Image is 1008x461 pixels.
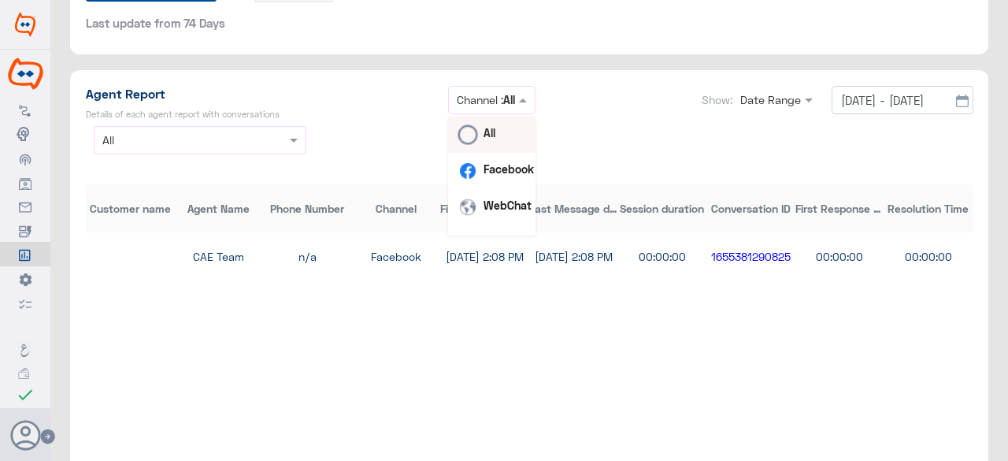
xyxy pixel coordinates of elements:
[86,2,333,39] span: Last update from 74 Days
[618,248,707,265] div: 00:00:00
[86,108,298,121] h5: Details of each agent report with conversations
[440,248,529,265] div: [DATE] 2:08 PM
[456,232,480,255] img: whatsapp.png
[456,123,480,147] img: all.png
[263,248,352,265] div: n/a
[352,248,441,265] div: Facebook
[795,248,884,265] div: 00:00:00
[618,200,707,217] div: Session duration
[456,159,480,183] img: facebook.png
[263,200,352,217] div: Phone Number
[8,56,43,91] img: 118748111652893
[529,248,618,265] div: [DATE] 2:08 PM
[440,200,529,217] div: First Message Date
[884,200,973,217] div: Resolution Time
[352,200,441,217] div: Channel
[86,86,298,102] h1: Agent Report
[10,420,40,450] button: Avatar
[529,200,618,217] div: Last Message date
[16,385,35,404] i: check
[795,200,884,217] div: First Response Time
[15,12,35,37] img: Widebot Logo
[86,200,175,217] div: Customer name
[456,195,480,219] img: webchat.png
[884,248,973,265] div: 00:00:00
[484,126,495,139] b: All
[702,91,732,108] label: Show:
[832,86,973,114] input: From : To
[706,200,795,217] div: Conversation ID
[484,199,532,212] b: WebChat
[484,162,534,176] b: Facebook
[706,248,795,265] div: 1655381290825
[175,200,264,217] div: Agent Name
[175,248,264,265] div: CAE Team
